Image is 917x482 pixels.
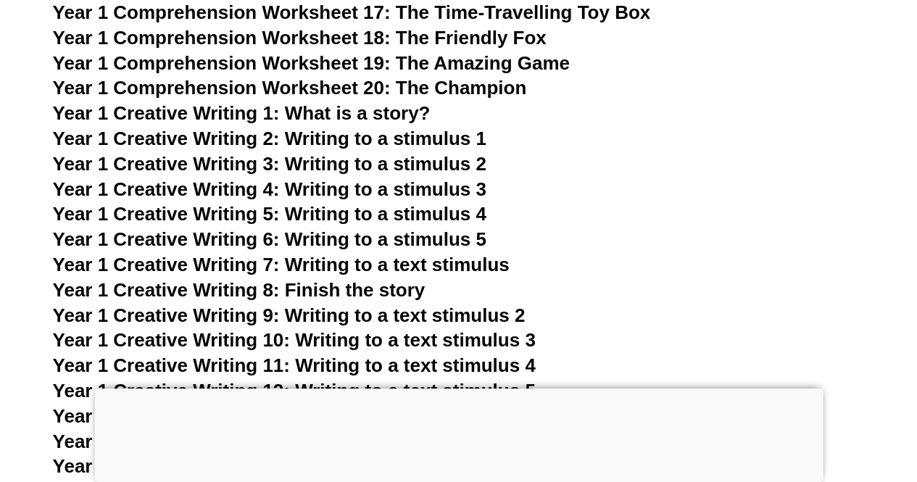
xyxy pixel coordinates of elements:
a: Year 1 Creative Writing 14: Finish the story 3 [53,431,452,452]
a: Year 1 Creative Writing 4: Writing to a stimulus 3 [53,178,486,200]
a: Year 1 Creative Writing 13: Finish the story 2 [53,405,452,427]
a: Year 1 Comprehension Worksheet 18: The Friendly Fox [53,27,547,49]
a: Year 1 Creative Writing 6: Writing to a stimulus 5 [53,228,486,250]
iframe: Advertisement [94,388,823,478]
a: Year 1 Creative Writing 12: Writing to a text stimulus 5 [53,380,536,402]
a: Year 1 Creative Writing 11: Writing to a text stimulus 4 [53,354,536,376]
a: Year 1 Creative Writing 15: Finish the story 4 [53,455,452,477]
a: Year 1 Creative Writing 5: Writing to a stimulus 4 [53,203,486,225]
a: Year 1 Creative Writing 8: Finish the story [53,279,426,301]
a: Year 1 Creative Writing 1: What is a story? [53,102,431,124]
a: Year 1 Comprehension Worksheet 19: The Amazing Game [53,52,570,74]
a: Year 1 Creative Writing 3: Writing to a stimulus 2 [53,153,486,175]
a: Year 1 Creative Writing 9: Writing to a text stimulus 2 [53,304,526,326]
iframe: Chat Widget [676,318,917,482]
a: Year 1 Comprehension Worksheet 20: The Champion [53,77,527,99]
a: Year 1 Comprehension Worksheet 17: The Time-Travelling Toy Box [53,1,651,23]
a: Year 1 Creative Writing 7: Writing to a text stimulus [53,254,510,275]
a: Year 1 Creative Writing 10: Writing to a text stimulus 3 [53,329,536,351]
a: Year 1 Creative Writing 2: Writing to a stimulus 1 [53,128,486,149]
